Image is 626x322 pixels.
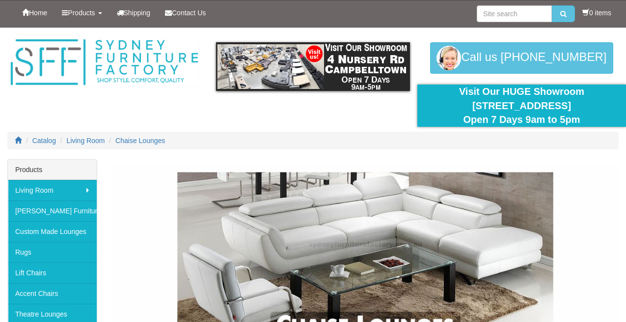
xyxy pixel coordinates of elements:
div: Visit Our HUGE Showroom [STREET_ADDRESS] Open 7 Days 9am to 5pm [425,85,619,127]
a: Lift Chairs [8,263,97,283]
a: Products [54,0,109,25]
a: Contact Us [158,0,213,25]
a: Accent Chairs [8,283,97,304]
a: Living Room [8,180,97,201]
div: Products [8,160,97,180]
span: Products [68,9,95,17]
li: 0 items [582,8,611,18]
a: Custom Made Lounges [8,221,97,242]
img: showroom.gif [216,42,410,91]
a: [PERSON_NAME] Furniture [8,201,97,221]
a: Living Room [67,137,105,145]
span: Contact Us [172,9,206,17]
img: Sydney Furniture Factory [7,37,201,88]
a: Shipping [109,0,158,25]
a: Rugs [8,242,97,263]
span: Home [29,9,47,17]
a: Home [15,0,54,25]
a: Catalog [32,137,56,145]
span: Shipping [124,9,151,17]
a: Chaise Lounges [115,137,165,145]
input: Site search [477,5,552,22]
